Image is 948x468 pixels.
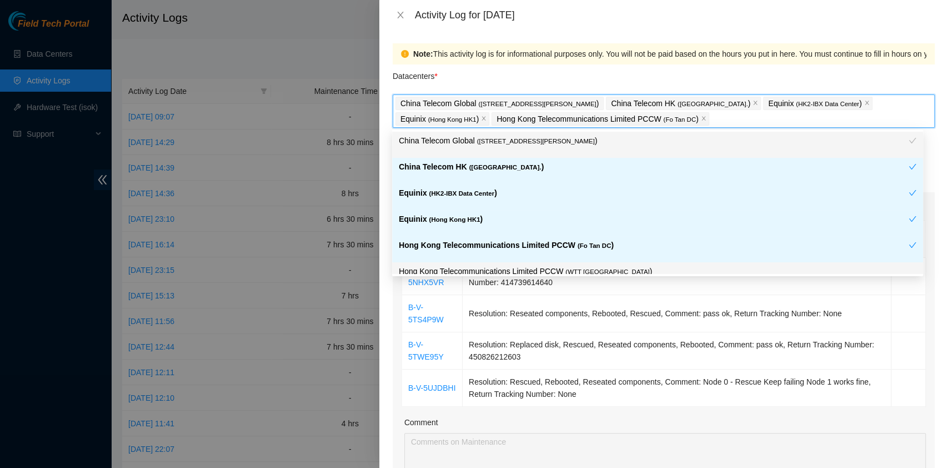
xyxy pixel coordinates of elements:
span: check [909,215,916,223]
span: ( [GEOGRAPHIC_DATA]. [678,101,748,107]
span: ( Fo Tan DC [663,116,696,123]
span: close [396,11,405,19]
p: China Telecom Global ) [400,97,599,110]
span: ( Hong Kong HK1 [429,216,480,223]
a: B-V-5TS4P9W [408,303,444,324]
p: Hong Kong Telecommunications Limited PCCW ) [399,239,909,252]
span: close [753,100,758,107]
p: Datacenters [393,64,438,82]
label: Comment [404,416,438,429]
strong: Note: [413,48,433,60]
span: close [481,116,486,122]
span: ( Fo Tan DC [578,242,611,249]
button: Close [393,10,408,21]
p: Hong Kong Telecommunications Limited PCCW ) [399,265,916,278]
p: China Telecom HK ) [611,97,750,110]
td: Resolution: Rescued, Rebooted, Reseated components, Comment: Node 0 - Rescue Keep failing Node 1 ... [463,370,891,407]
span: exclamation-circle [401,50,409,58]
span: ( [GEOGRAPHIC_DATA]. [469,164,541,171]
span: check [909,137,916,145]
p: Equinix ) [400,113,479,126]
div: Activity Log for [DATE] [415,9,935,21]
td: Resolution: Reseated components, Rebooted, Rescued, Comment: pass ok, Return Tracking Number: None [463,295,891,332]
p: Equinix ) [768,97,861,110]
a: B-V-5TWE95Y [408,340,444,361]
p: Hong Kong Telecommunications Limited PCCW ) [496,113,698,126]
span: ( HK2-IBX Data Center [796,101,859,107]
span: ( [STREET_ADDRESS][PERSON_NAME] [478,101,596,107]
span: check [909,163,916,171]
span: close [864,100,870,107]
td: Resolution: Replaced disk, Rescued, Reseated components, Rebooted, Comment: pass ok, Return Track... [463,332,891,370]
span: ( [STREET_ADDRESS][PERSON_NAME] [477,138,595,145]
span: check [909,189,916,197]
span: ( HK2-IBX Data Center [429,190,494,197]
p: China Telecom Global ) [399,135,909,147]
td: Resolution: Replaced Machine, Rescued, Rebooted, Reseated components, Comment: pass ok, Return Tr... [463,258,891,295]
p: China Telecom HK ) [399,161,909,173]
span: close [701,116,706,122]
span: ( Hong Kong HK1 [428,116,476,123]
p: Equinix ) [399,187,909,200]
a: B-V-5UJDBHI [408,384,456,392]
span: check [909,241,916,249]
p: Equinix ) [399,213,909,226]
span: ( WTT [GEOGRAPHIC_DATA] [565,268,649,275]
